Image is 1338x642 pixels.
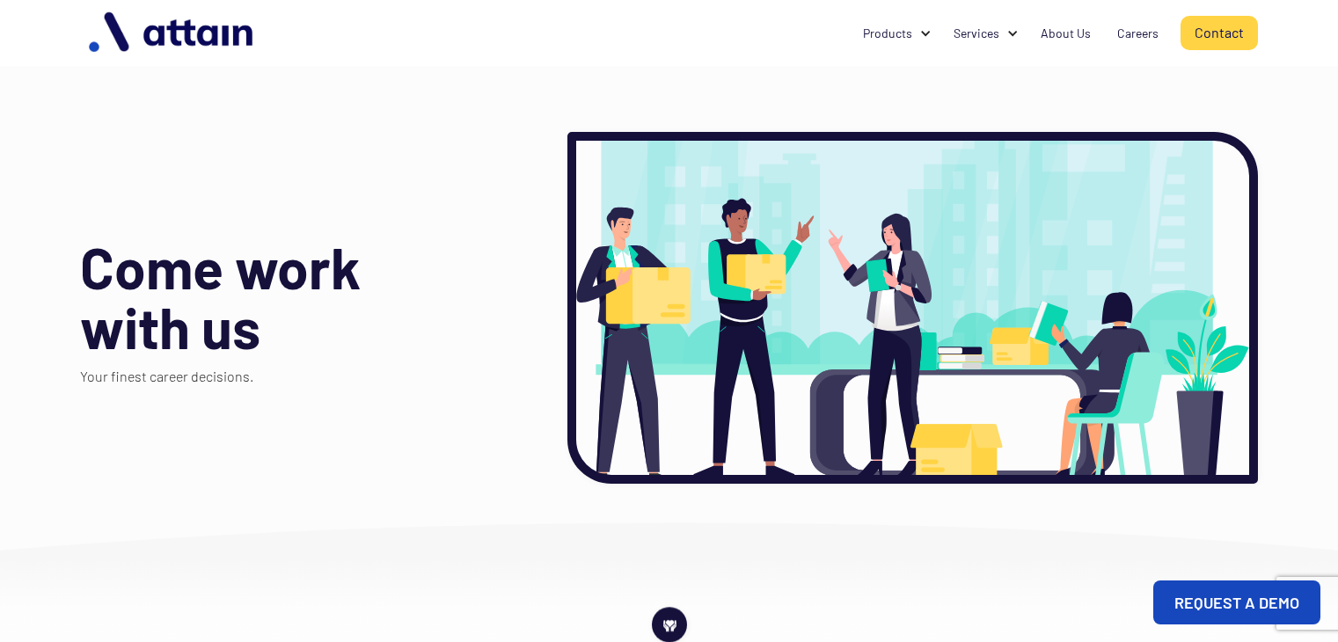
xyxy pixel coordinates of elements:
div: Careers [1117,25,1159,42]
a: REQUEST A DEMO [1153,580,1320,624]
a: Careers [1104,17,1172,50]
a: About Us [1027,17,1104,50]
img: logo [80,5,265,61]
p: Your finest career decisions. [80,366,253,387]
h1: Come work with us [80,237,388,357]
div: Services [940,17,1027,50]
div: Products [863,25,912,42]
div: About Us [1041,25,1091,42]
div: Services [954,25,999,42]
div: Products [850,17,940,50]
a: Contact [1181,16,1258,50]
